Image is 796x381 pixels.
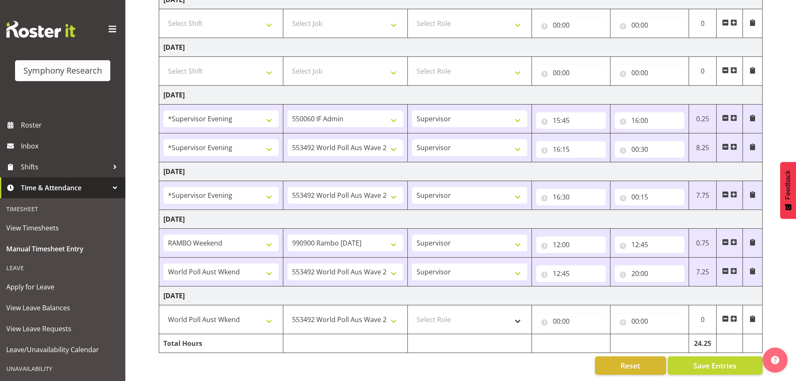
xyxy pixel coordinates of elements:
input: Click to select... [536,112,606,129]
input: Click to select... [536,64,606,81]
td: [DATE] [159,86,763,105]
input: Click to select... [615,112,684,129]
a: View Timesheets [2,217,123,238]
td: [DATE] [159,162,763,181]
input: Click to select... [615,236,684,253]
img: help-xxl-2.png [771,356,779,364]
input: Click to select... [615,17,684,33]
td: 7.25 [689,258,717,286]
span: View Timesheets [6,222,119,234]
td: 0 [689,57,717,86]
a: View Leave Balances [2,297,123,318]
a: View Leave Requests [2,318,123,339]
td: 0 [689,9,717,38]
span: Inbox [21,140,121,152]
span: View Leave Balances [6,302,119,314]
input: Click to select... [536,189,606,205]
td: 0.25 [689,105,717,133]
span: Reset [621,360,640,371]
td: 7.75 [689,181,717,210]
td: [DATE] [159,38,763,57]
span: Manual Timesheet Entry [6,243,119,255]
input: Click to select... [536,265,606,282]
span: Roster [21,119,121,131]
td: 24.25 [689,334,717,353]
td: 8.25 [689,133,717,162]
input: Click to select... [615,265,684,282]
div: Timesheet [2,200,123,217]
input: Click to select... [615,189,684,205]
input: Click to select... [615,313,684,330]
td: 0.75 [689,229,717,258]
div: Leave [2,259,123,276]
span: Leave/Unavailability Calendar [6,343,119,356]
a: Leave/Unavailability Calendar [2,339,123,360]
a: Manual Timesheet Entry [2,238,123,259]
img: Rosterit website logo [6,21,75,38]
button: Save Entries [668,356,763,375]
input: Click to select... [536,141,606,158]
td: [DATE] [159,286,763,305]
span: Shifts [21,161,109,173]
input: Click to select... [536,17,606,33]
button: Feedback - Show survey [780,162,796,219]
td: [DATE] [159,210,763,229]
span: Save Entries [693,360,737,371]
span: Time & Attendance [21,182,109,194]
input: Click to select... [615,64,684,81]
span: Apply for Leave [6,281,119,293]
span: Feedback [784,170,792,199]
button: Reset [595,356,666,375]
td: Total Hours [159,334,283,353]
input: Click to select... [536,313,606,330]
div: Symphony Research [23,64,102,77]
span: View Leave Requests [6,322,119,335]
input: Click to select... [615,141,684,158]
td: 0 [689,305,717,334]
a: Apply for Leave [2,276,123,297]
input: Click to select... [536,236,606,253]
div: Unavailability [2,360,123,377]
